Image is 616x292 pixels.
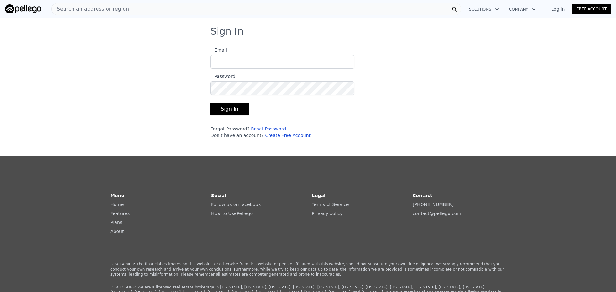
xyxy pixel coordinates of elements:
input: Password [210,81,354,95]
a: Privacy policy [312,211,343,216]
img: Pellego [5,4,41,13]
button: Solutions [464,4,504,15]
a: Free Account [572,4,611,14]
span: Search an address or region [52,5,129,13]
p: DISCLAIMER: The financial estimates on this website, or otherwise from this website or people aff... [110,262,506,277]
a: Plans [110,220,122,225]
span: Password [210,74,235,79]
a: Follow us on facebook [211,202,261,207]
a: Terms of Service [312,202,349,207]
div: Forgot Password? Don't have an account? [210,126,354,138]
input: Email [210,55,354,69]
a: contact@pellego.com [413,211,461,216]
a: Home [110,202,124,207]
button: Sign In [210,103,249,115]
button: Company [504,4,541,15]
a: Reset Password [251,126,286,131]
h3: Sign In [210,26,406,37]
strong: Menu [110,193,124,198]
span: Email [210,47,227,53]
a: Log In [543,6,572,12]
a: About [110,229,124,234]
a: Create Free Account [265,133,311,138]
a: Features [110,211,130,216]
a: [PHONE_NUMBER] [413,202,454,207]
strong: Social [211,193,226,198]
a: How to UsePellego [211,211,253,216]
strong: Contact [413,193,432,198]
strong: Legal [312,193,326,198]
